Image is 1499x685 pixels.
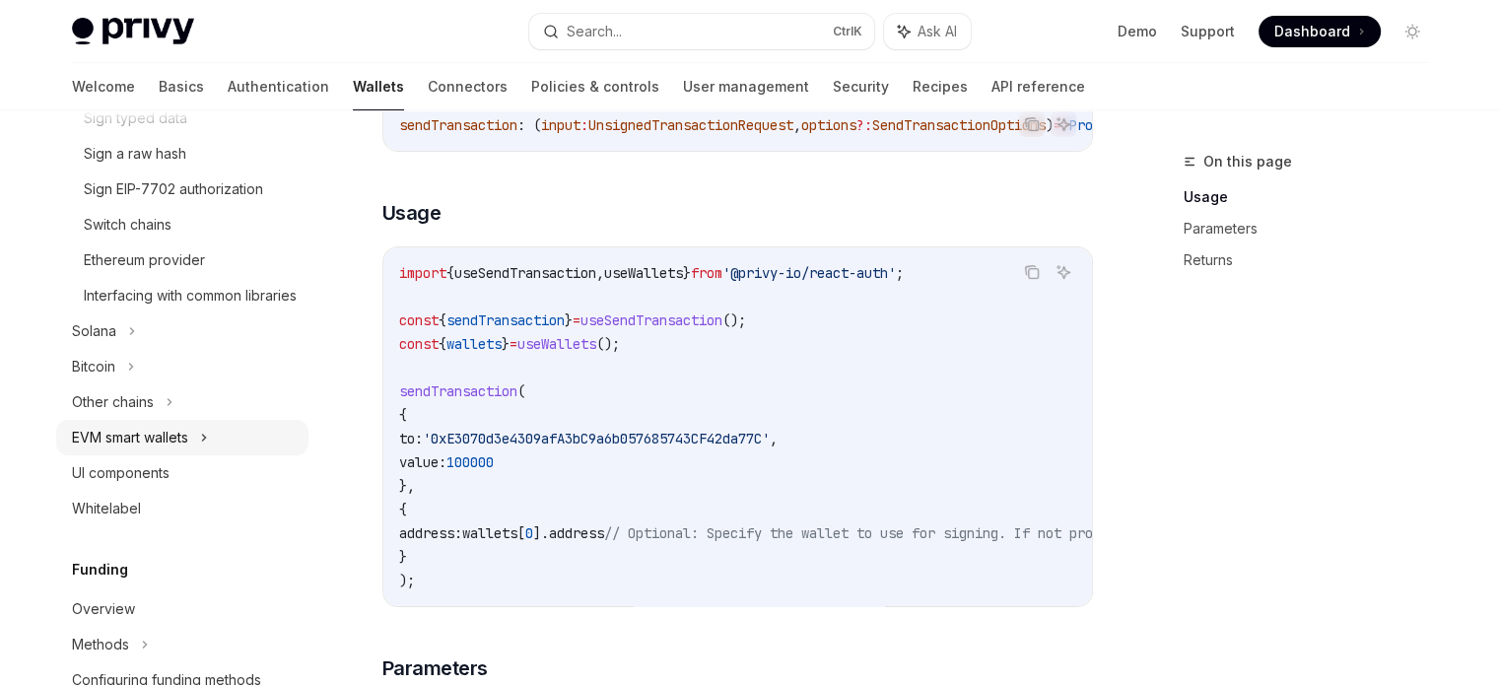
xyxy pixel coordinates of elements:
div: Solana [72,319,116,343]
button: Ask AI [1051,111,1076,137]
a: Switch chains [56,207,308,242]
span: , [596,264,604,282]
a: UI components [56,455,308,491]
div: Ethereum provider [84,248,205,272]
button: Ask AI [884,14,971,49]
a: Connectors [428,63,508,110]
span: }, [399,477,415,495]
span: address [549,524,604,542]
div: Search... [567,20,622,43]
span: // Optional: Specify the wallet to use for signing. If not provided, the first wallet will be used. [604,524,1385,542]
button: Copy the contents from the code block [1019,111,1045,137]
div: Sign EIP-7702 authorization [84,177,263,201]
span: sendTransaction [446,311,565,329]
span: , [770,430,778,447]
div: Sign a raw hash [84,142,186,166]
a: Recipes [913,63,968,110]
span: address: [399,524,462,542]
span: wallets [446,335,502,353]
span: = [510,335,517,353]
button: Search...CtrlK [529,14,874,49]
a: Authentication [228,63,329,110]
span: ?: [856,116,872,134]
span: } [502,335,510,353]
span: Dashboard [1274,22,1350,41]
span: On this page [1203,150,1292,173]
a: Parameters [1184,213,1444,244]
span: } [399,548,407,566]
span: (); [722,311,746,329]
span: to: [399,430,423,447]
span: from [691,264,722,282]
span: = [573,311,580,329]
a: Ethereum provider [56,242,308,278]
span: const [399,335,439,353]
a: Demo [1118,22,1157,41]
a: Interfacing with common libraries [56,278,308,313]
a: Returns [1184,244,1444,276]
span: { [399,406,407,424]
span: Ctrl K [833,24,862,39]
a: Support [1181,22,1235,41]
span: sendTransaction [399,116,517,134]
span: SendTransactionOptions [872,116,1046,134]
a: Whitelabel [56,491,308,526]
span: ); [399,572,415,589]
span: [ [517,524,525,542]
a: Sign a raw hash [56,136,308,171]
span: useWallets [604,264,683,282]
a: Usage [1184,181,1444,213]
span: Ask AI [918,22,957,41]
span: options [801,116,856,134]
span: { [439,311,446,329]
span: { [399,501,407,518]
span: ( [517,382,525,400]
a: Dashboard [1259,16,1381,47]
span: sendTransaction [399,382,517,400]
span: , [793,116,801,134]
span: { [446,264,454,282]
a: User management [683,63,809,110]
span: UnsignedTransactionRequest [588,116,793,134]
div: Bitcoin [72,355,115,378]
span: useWallets [517,335,596,353]
button: Toggle dark mode [1397,16,1428,47]
button: Copy the contents from the code block [1019,259,1045,285]
span: (); [596,335,620,353]
span: } [683,264,691,282]
div: Other chains [72,390,154,414]
span: '@privy-io/react-auth' [722,264,896,282]
a: Policies & controls [531,63,659,110]
span: input [541,116,580,134]
div: Whitelabel [72,497,141,520]
span: ; [896,264,904,282]
div: Switch chains [84,213,171,237]
span: useSendTransaction [580,311,722,329]
span: ) [1046,116,1054,134]
span: ]. [533,524,549,542]
a: API reference [991,63,1085,110]
span: useSendTransaction [454,264,596,282]
a: Security [833,63,889,110]
span: : [580,116,588,134]
img: light logo [72,18,194,45]
span: : ( [517,116,541,134]
span: { [439,335,446,353]
div: Interfacing with common libraries [84,284,297,308]
span: const [399,311,439,329]
div: EVM smart wallets [72,426,188,449]
span: 0 [525,524,533,542]
span: value: [399,453,446,471]
span: wallets [462,524,517,542]
span: Parameters [382,654,488,682]
span: import [399,264,446,282]
span: Usage [382,199,442,227]
div: Methods [72,633,129,656]
a: Basics [159,63,204,110]
button: Ask AI [1051,259,1076,285]
a: Sign EIP-7702 authorization [56,171,308,207]
span: '0xE3070d3e4309afA3bC9a6b057685743CF42da77C' [423,430,770,447]
a: Overview [56,591,308,627]
a: Welcome [72,63,135,110]
span: } [565,311,573,329]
